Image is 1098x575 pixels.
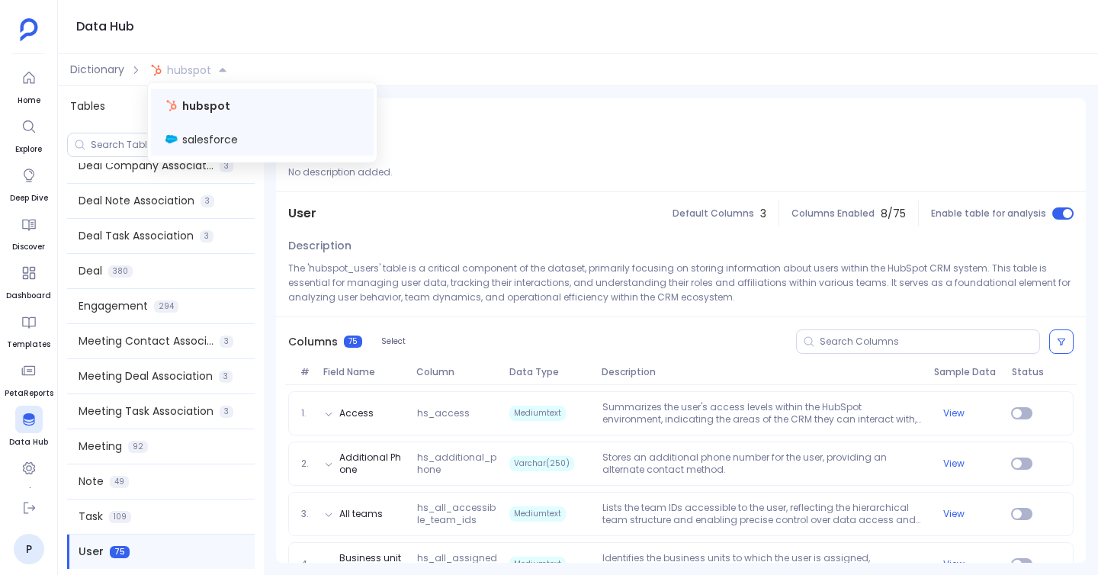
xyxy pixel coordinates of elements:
[509,456,574,471] span: Varchar(250)
[15,95,43,107] span: Home
[147,58,231,82] button: hubspot
[295,458,318,470] span: 2.
[5,387,53,400] span: PetaReports
[928,366,1005,378] span: Sample Data
[219,371,233,383] span: 3
[943,407,965,419] button: View
[220,406,233,418] span: 3
[79,544,104,560] span: User
[79,333,213,349] span: Meeting Contact Association
[200,230,213,243] span: 3
[1006,366,1037,378] span: Status
[182,98,230,114] span: hubspot
[70,62,124,78] span: Dictionary
[943,508,965,520] button: View
[79,403,213,419] span: Meeting Task Association
[109,511,131,523] span: 109
[411,407,503,419] span: hs_access
[154,300,178,313] span: 294
[760,206,766,222] span: 3
[791,207,875,220] span: Columns Enabled
[79,438,122,455] span: Meeting
[5,357,53,400] a: PetaReports
[79,263,102,279] span: Deal
[295,558,318,570] span: 4.
[150,64,162,76] img: hubspot.svg
[288,261,1074,304] p: The 'hubspot_users' table is a critical component of the dataset, primarily focusing on storing i...
[201,195,214,207] span: 3
[596,366,928,378] span: Description
[220,336,233,348] span: 3
[288,334,338,350] span: Columns
[79,474,104,490] span: Note
[503,366,596,378] span: Data Type
[165,133,178,146] img: salesforce.svg
[881,206,906,222] span: 8 / 75
[339,451,404,476] button: Additional Phone
[288,165,1074,179] p: No description added.
[182,132,238,147] span: salesforce
[76,16,134,37] h1: Data Hub
[15,143,43,156] span: Explore
[295,407,318,419] span: 1.
[10,162,48,204] a: Deep Dive
[165,100,178,112] img: hubspot.svg
[7,308,50,351] a: Templates
[410,366,503,378] span: Column
[15,64,43,107] a: Home
[820,336,1039,348] input: Search Columns
[509,406,566,421] span: Mediumtext
[7,339,50,351] span: Templates
[288,204,316,223] span: User
[596,401,928,426] p: Summarizes the user's access levels within the HubSpot environment, indicating the areas of the C...
[128,441,148,453] span: 92
[339,407,374,419] button: Access
[79,158,213,174] span: Deal Company Association
[294,366,317,378] span: #
[79,193,194,209] span: Deal Note Association
[15,113,43,156] a: Explore
[79,368,213,384] span: Meeting Deal Association
[509,557,566,572] span: Mediumtext
[596,451,928,476] p: Stores an additional phone number for the user, providing an alternate contact method.
[943,458,965,470] button: View
[79,228,194,244] span: Deal Task Association
[11,455,47,497] a: Settings
[108,265,133,278] span: 380
[509,506,566,522] span: Mediumtext
[79,298,148,314] span: Engagement
[14,534,44,564] a: P
[295,508,318,520] span: 3.
[411,451,503,476] span: hs_additional_phone
[596,502,928,526] p: Lists the team IDs accessible to the user, reflecting the hierarchical team structure and enablin...
[79,509,103,525] span: Task
[288,238,352,254] span: Description
[220,160,233,172] span: 3
[91,139,223,151] input: Search Tables/Columns
[344,336,362,348] span: 75
[931,207,1046,220] span: Enable table for analysis
[110,546,130,558] span: 75
[58,86,264,127] div: Tables
[943,558,965,570] button: View
[12,210,45,253] a: Discover
[6,290,51,302] span: Dashboard
[339,508,383,520] button: All teams
[411,502,503,526] span: hs_all_accessible_team_ids
[673,207,754,220] span: Default Columns
[12,241,45,253] span: Discover
[9,406,48,448] a: Data Hub
[20,18,38,41] img: petavue logo
[110,476,129,488] span: 49
[11,485,47,497] span: Settings
[317,366,410,378] span: Field Name
[9,436,48,448] span: Data Hub
[6,259,51,302] a: Dashboard
[371,332,416,352] button: Select
[10,192,48,204] span: Deep Dive
[167,63,211,78] span: hubspot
